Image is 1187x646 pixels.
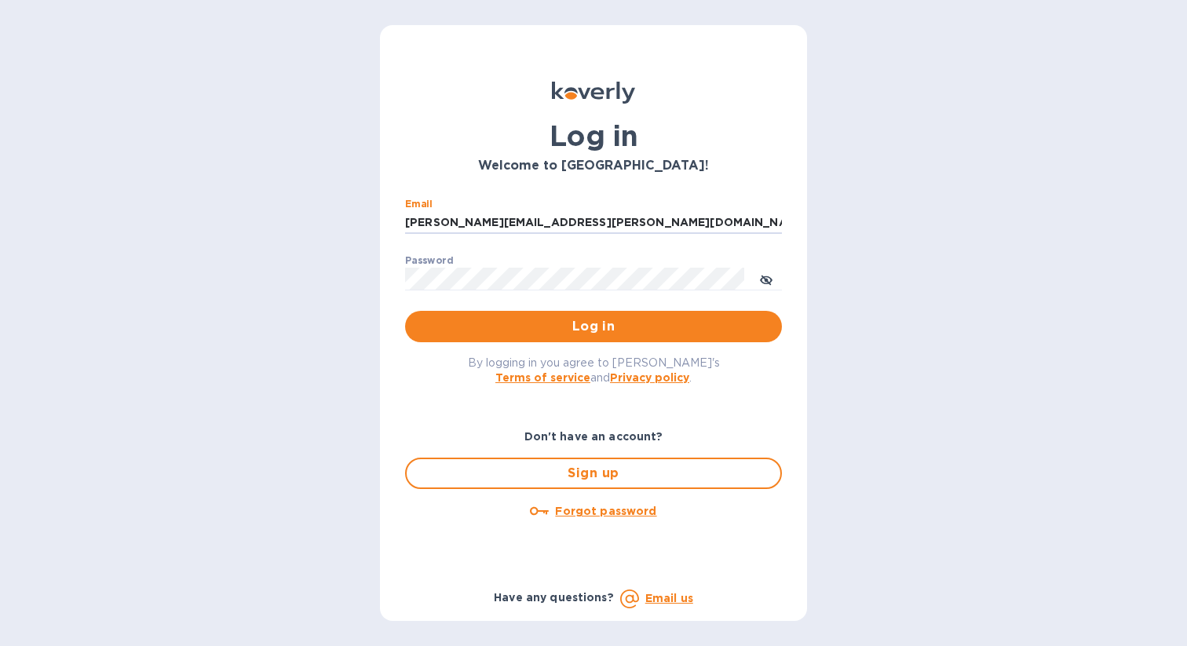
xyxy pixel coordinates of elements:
[419,464,768,483] span: Sign up
[405,256,453,265] label: Password
[418,317,769,336] span: Log in
[405,458,782,489] button: Sign up
[610,371,689,384] a: Privacy policy
[552,82,635,104] img: Koverly
[405,311,782,342] button: Log in
[751,263,782,294] button: toggle password visibility
[555,505,656,517] u: Forgot password
[405,159,782,173] h3: Welcome to [GEOGRAPHIC_DATA]!
[524,430,663,443] b: Don't have an account?
[645,592,693,604] a: Email us
[405,199,433,209] label: Email
[495,371,590,384] a: Terms of service
[405,119,782,152] h1: Log in
[494,591,614,604] b: Have any questions?
[468,356,720,384] span: By logging in you agree to [PERSON_NAME]'s and .
[405,211,782,235] input: Enter email address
